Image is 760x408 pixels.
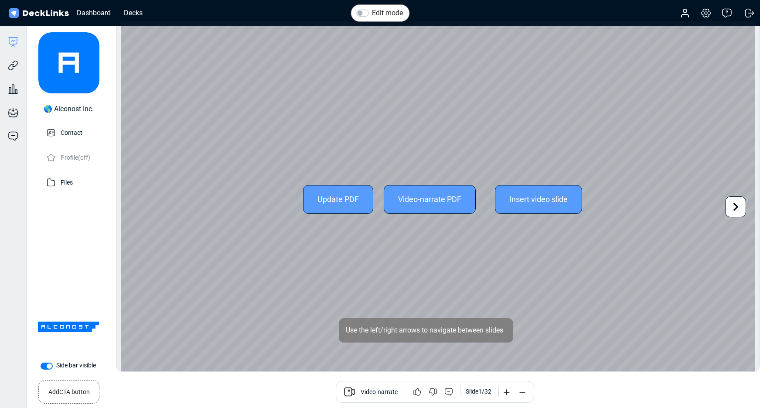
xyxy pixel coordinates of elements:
div: Dashboard [72,7,115,18]
div: Decks [119,7,147,18]
div: 🌎 Alconost Inc. [44,104,94,114]
label: Edit mode [372,8,403,18]
img: avatar [38,32,99,93]
div: Slide 1 / 32 [466,387,491,396]
p: Profile (off) [61,151,90,162]
img: DeckLinks [7,7,70,20]
p: Contact [61,127,82,137]
div: Video-narrate PDF [384,185,476,214]
div: Insert video slide [495,185,582,214]
img: Company Banner [38,296,99,357]
p: Files [61,176,73,187]
label: Side bar visible [56,361,96,370]
small: Add CTA button [48,384,90,397]
div: Update PDF [303,185,373,214]
span: Video-narrate [361,387,398,398]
